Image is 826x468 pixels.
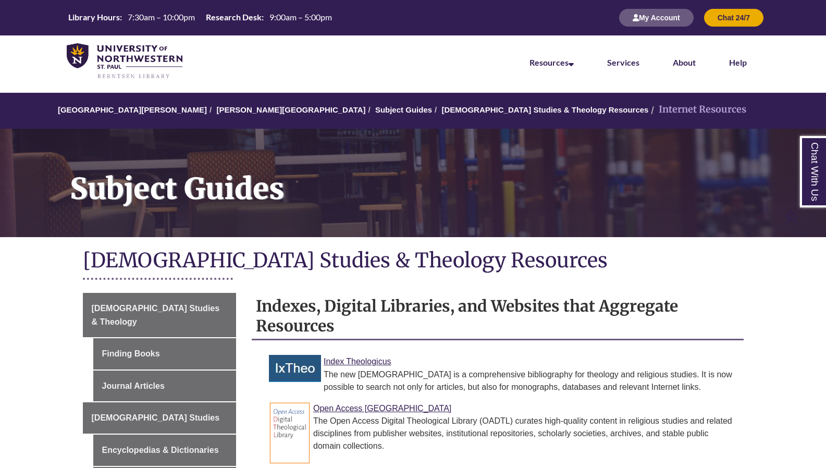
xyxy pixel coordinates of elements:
a: Hours Today [64,11,336,24]
a: Finding Books [93,338,237,370]
a: My Account [619,13,694,22]
a: Services [607,57,639,67]
a: About [673,57,696,67]
a: Resources [529,57,574,67]
a: Journal Articles [93,371,237,402]
li: Internet Resources [648,102,746,117]
a: Help [729,57,747,67]
a: [DEMOGRAPHIC_DATA] Studies & Theology [83,293,237,337]
a: [GEOGRAPHIC_DATA][PERSON_NAME] [58,105,207,114]
a: [DEMOGRAPHIC_DATA] Studies [83,402,237,434]
img: Link to OADTL [269,402,311,464]
img: Link to Index Theologicus [269,355,321,382]
a: [DEMOGRAPHIC_DATA] Studies & Theology Resources [441,105,648,114]
div: The Open Access Digital Theological Library (OADTL) curates high-quality content in religious stu... [277,415,735,452]
a: [PERSON_NAME][GEOGRAPHIC_DATA] [216,105,365,114]
table: Hours Today [64,11,336,23]
a: Link to Index Theologicus Index Theologicus [324,357,391,366]
span: [DEMOGRAPHIC_DATA] Studies & Theology [92,304,220,326]
a: Link to OADTL Open Access [GEOGRAPHIC_DATA] [313,404,451,413]
th: Research Desk: [202,11,265,23]
button: My Account [619,9,694,27]
th: Library Hours: [64,11,124,23]
span: [DEMOGRAPHIC_DATA] Studies [92,413,220,422]
button: Chat 24/7 [704,9,763,27]
a: Encyclopedias & Dictionaries [93,435,237,466]
h1: [DEMOGRAPHIC_DATA] Studies & Theology Resources [83,248,744,275]
a: Subject Guides [375,105,432,114]
h1: Subject Guides [58,129,826,224]
h2: Indexes, Digital Libraries, and Websites that Aggregate Resources [252,293,744,340]
a: Back to Top [784,210,823,224]
span: 7:30am – 10:00pm [128,12,195,22]
a: Chat 24/7 [704,13,763,22]
span: 9:00am – 5:00pm [269,12,332,22]
img: UNWSP Library Logo [67,43,182,80]
div: The new [DEMOGRAPHIC_DATA] is a comprehensive bibliography for theology and religious studies. It... [277,368,735,393]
